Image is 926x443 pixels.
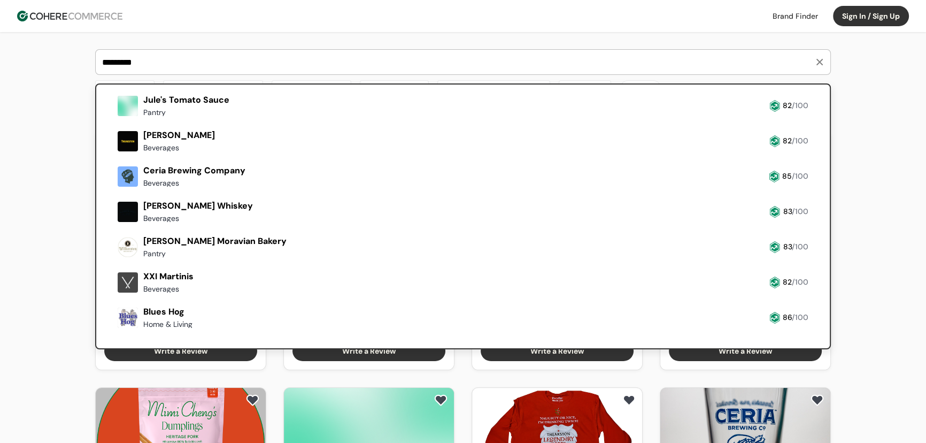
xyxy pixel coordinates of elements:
[669,341,822,361] button: Write a Review
[792,171,808,181] span: /100
[783,312,792,322] span: 86
[792,101,808,110] span: /100
[783,101,792,110] span: 82
[792,136,808,146] span: /100
[792,207,808,216] span: /100
[481,341,634,361] button: Write a Review
[792,277,808,287] span: /100
[808,392,826,408] button: add to favorite
[783,207,792,216] span: 83
[432,392,450,408] button: add to favorite
[833,6,909,26] button: Sign In / Sign Up
[792,242,808,251] span: /100
[792,312,808,322] span: /100
[782,171,792,181] span: 85
[104,341,257,361] button: Write a Review
[17,11,122,21] img: Cohere Logo
[783,277,792,287] span: 82
[783,136,792,146] span: 82
[620,392,638,408] button: add to favorite
[292,341,445,361] button: Write a Review
[783,242,792,251] span: 83
[244,392,261,408] button: add to favorite
[620,80,661,97] button: Clear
